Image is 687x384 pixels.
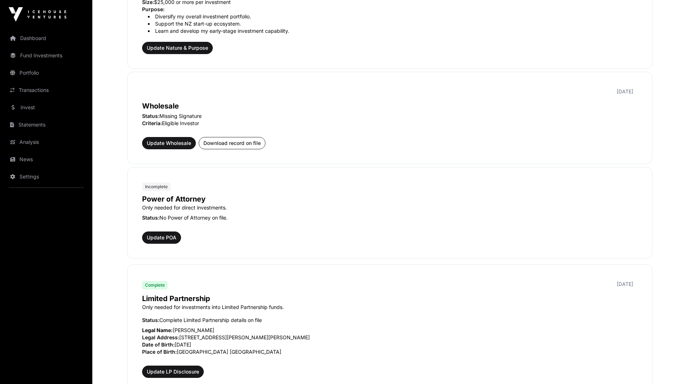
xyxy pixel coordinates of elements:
p: [STREET_ADDRESS][PERSON_NAME][PERSON_NAME] [142,334,638,341]
p: Complete Limited Partnership details on file [142,317,638,324]
span: Criteria: [142,120,162,126]
span: Update Wholesale [147,140,191,147]
a: Analysis [6,134,87,150]
p: Power of Attorney [142,194,638,204]
span: Update LP Disclosure [147,368,199,375]
a: Statements [6,117,87,133]
img: Icehouse Ventures Logo [9,7,66,22]
span: Status: [142,317,159,323]
p: Only needed for investments into Limited Partnership funds. [142,304,638,311]
p: No Power of Attorney on file. [142,214,638,221]
li: Learn and develop my early-stage investment capability. [148,27,638,35]
a: Invest [6,100,87,115]
a: Fund Investments [6,48,87,63]
span: Complete [145,282,165,288]
iframe: Chat Widget [651,349,687,384]
a: Transactions [6,82,87,98]
a: Settings [6,169,87,185]
li: Support the NZ start-up ecosystem. [148,20,638,27]
span: Date of Birth: [142,341,175,348]
a: Portfolio [6,65,87,81]
span: Status: [142,113,159,119]
p: Wholesale [142,101,638,111]
p: Limited Partnership [142,293,638,304]
span: Place of Birth: [142,349,177,355]
p: [DATE] [617,281,633,288]
p: Only needed for direct investments. [142,204,638,211]
button: Update POA [142,231,181,244]
p: [DATE] [142,341,638,348]
p: [PERSON_NAME] [142,327,638,334]
p: [GEOGRAPHIC_DATA] [GEOGRAPHIC_DATA] [142,348,638,356]
button: Update LP Disclosure [142,366,204,378]
p: [DATE] [617,88,633,95]
span: Update POA [147,234,176,241]
p: Missing Signature [142,112,638,120]
span: Incomplete [145,184,168,190]
a: News [6,151,87,167]
a: Dashboard [6,30,87,46]
span: Legal Address: [142,334,179,340]
span: Status: [142,215,159,221]
button: Download record on file [199,137,265,149]
li: Diversify my overall investment portfolio. [148,13,638,20]
p: Purpose: [142,6,638,13]
a: Update LP Disclosure [142,370,204,377]
span: Legal Name: [142,327,173,333]
button: Update Nature & Purpose [142,42,213,54]
button: Update Wholesale [142,137,196,149]
p: Eligible Investor [142,120,638,127]
span: Update Nature & Purpose [147,44,208,52]
span: Download record on file [203,140,261,147]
